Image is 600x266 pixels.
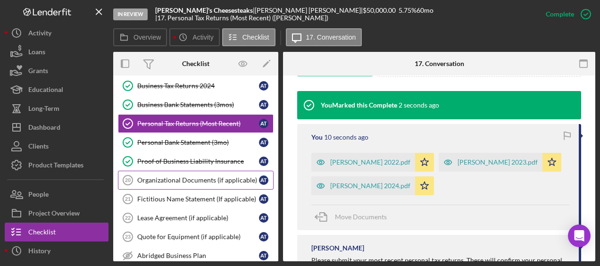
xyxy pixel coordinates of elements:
[155,6,253,14] b: [PERSON_NAME]'s Cheesesteaks
[311,244,364,252] div: [PERSON_NAME]
[28,61,48,83] div: Grants
[125,196,131,202] tspan: 21
[113,28,167,46] button: Overview
[5,223,108,241] button: Checklist
[363,7,399,14] div: $50,000.00
[192,33,213,41] label: Activity
[415,60,464,67] div: 17. Conversation
[5,137,108,156] button: Clients
[137,233,259,241] div: Quote for Equipment (if applicable)
[118,95,274,114] a: Business Bank Statements (3mos)AT
[321,101,397,109] div: You Marked this Complete
[417,7,433,14] div: 60 mo
[137,252,259,259] div: Abridged Business Plan
[118,114,274,133] a: Personal Tax Returns (Most Recent)AT
[28,185,49,206] div: People
[399,101,439,109] time: 2025-08-19 21:35
[259,232,268,241] div: A T
[5,61,108,80] button: Grants
[155,14,328,22] div: | 17. Personal Tax Returns (Most Recent) ([PERSON_NAME])
[155,7,255,14] div: |
[259,213,268,223] div: A T
[259,157,268,166] div: A T
[259,138,268,147] div: A T
[137,82,259,90] div: Business Tax Returns 2024
[113,8,148,20] div: In Review
[118,133,274,152] a: Personal Bank Statement (3mo)AT
[137,158,259,165] div: Proof of Business Liability Insurance
[28,118,60,139] div: Dashboard
[137,214,259,222] div: Lease Agreement (if applicable)
[28,223,56,244] div: Checklist
[5,156,108,175] button: Product Templates
[259,100,268,109] div: A T
[311,153,434,172] button: [PERSON_NAME] 2022.pdf
[335,213,387,221] span: Move Documents
[28,241,50,263] div: History
[137,139,259,146] div: Personal Bank Statement (3mo)
[28,42,45,64] div: Loans
[5,118,108,137] button: Dashboard
[536,5,595,24] button: Complete
[28,99,59,120] div: Long-Term
[118,227,274,246] a: 23Quote for Equipment (if applicable)AT
[118,152,274,171] a: Proof of Business Liability InsuranceAT
[259,175,268,185] div: A T
[5,42,108,61] button: Loans
[311,205,396,229] button: Move Documents
[458,158,538,166] div: [PERSON_NAME] 2023.pdf
[137,120,259,127] div: Personal Tax Returns (Most Recent)
[255,7,363,14] div: [PERSON_NAME] [PERSON_NAME] |
[286,28,362,46] button: 17. Conversation
[5,185,108,204] button: People
[330,158,410,166] div: [PERSON_NAME] 2022.pdf
[330,182,410,190] div: [PERSON_NAME] 2024.pdf
[182,60,209,67] div: Checklist
[259,81,268,91] div: A T
[259,194,268,204] div: A T
[118,246,274,265] a: Abridged Business PlanAT
[28,156,83,177] div: Product Templates
[5,241,108,260] button: History
[222,28,275,46] button: Checklist
[306,33,356,41] label: 17. Conversation
[5,80,108,99] button: Educational
[5,204,108,223] a: Project Overview
[439,153,561,172] button: [PERSON_NAME] 2023.pdf
[546,5,574,24] div: Complete
[118,190,274,208] a: 21Fictitious Name Statement (If applicable)AT
[118,208,274,227] a: 22Lease Agreement (if applicable)AT
[324,133,368,141] time: 2025-08-19 21:34
[568,224,591,247] div: Open Intercom Messenger
[137,176,259,184] div: Organizational Documents (if applicable)
[259,119,268,128] div: A T
[399,7,417,14] div: 5.75 %
[28,80,63,101] div: Educational
[125,215,131,221] tspan: 22
[118,76,274,95] a: Business Tax Returns 2024AT
[125,234,131,240] tspan: 23
[133,33,161,41] label: Overview
[28,24,51,45] div: Activity
[5,99,108,118] button: Long-Term
[242,33,269,41] label: Checklist
[5,24,108,42] button: Activity
[28,204,80,225] div: Project Overview
[311,133,323,141] div: You
[137,101,259,108] div: Business Bank Statements (3mos)
[28,137,49,158] div: Clients
[137,195,259,203] div: Fictitious Name Statement (If applicable)
[311,176,434,195] button: [PERSON_NAME] 2024.pdf
[125,177,131,183] tspan: 20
